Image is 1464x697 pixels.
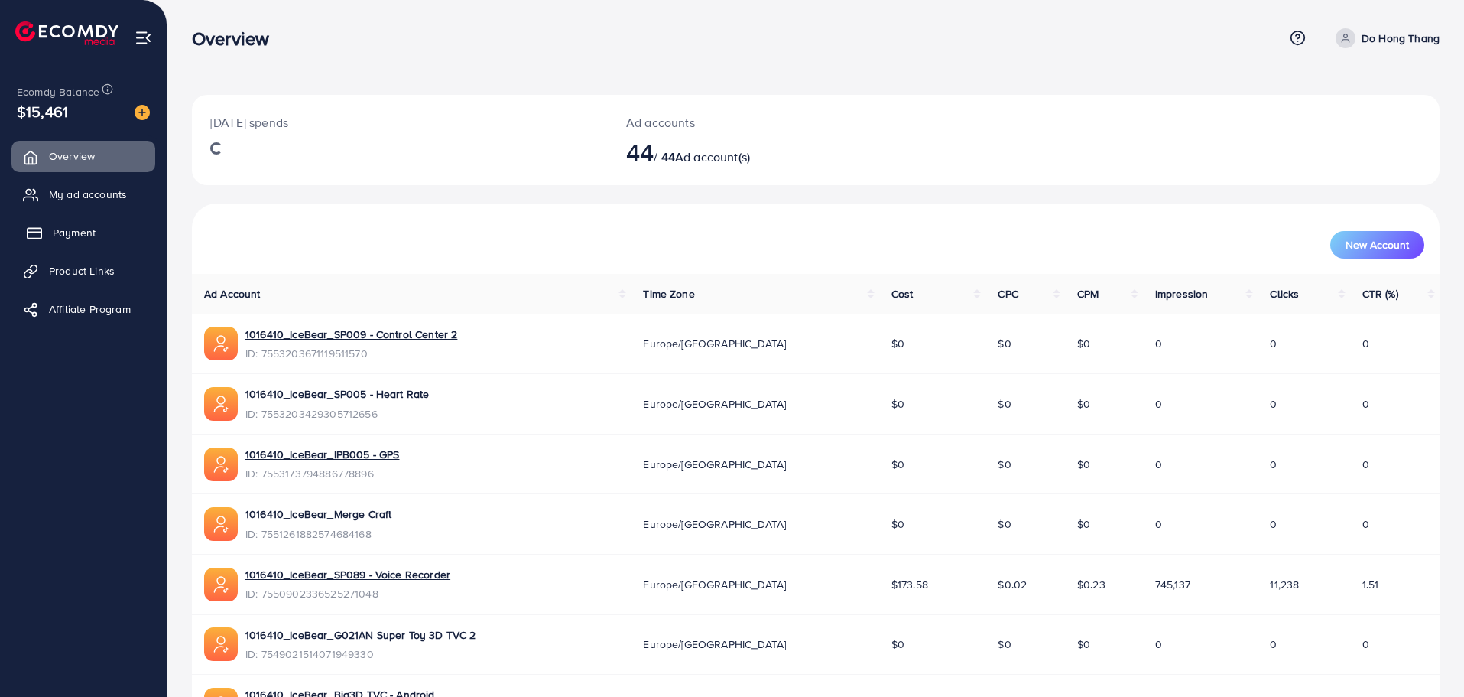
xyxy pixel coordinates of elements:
[204,448,238,481] img: ic-ads-acc.e4c84228.svg
[998,396,1011,412] span: $0
[1155,457,1162,472] span: 0
[998,457,1011,472] span: $0
[891,516,904,532] span: $0
[245,447,399,462] a: 1016410_IceBear_IPB005 - GPS
[135,105,150,120] img: image
[891,396,904,412] span: $0
[1270,457,1277,472] span: 0
[1362,516,1369,532] span: 0
[1270,396,1277,412] span: 0
[1362,457,1369,472] span: 0
[1155,396,1162,412] span: 0
[626,113,901,132] p: Ad accounts
[11,217,155,248] a: Payment
[1346,239,1409,250] span: New Account
[53,225,96,240] span: Payment
[17,100,68,122] span: $15,461
[998,286,1018,301] span: CPC
[891,336,904,351] span: $0
[245,386,429,402] a: 1016410_IceBear_SP005 - Heart Rate
[204,507,238,541] img: ic-ads-acc.e4c84228.svg
[1155,286,1209,301] span: Impression
[15,21,118,45] img: logo
[204,327,238,360] img: ic-ads-acc.e4c84228.svg
[192,28,281,50] h3: Overview
[245,647,476,662] span: ID: 7549021514071949330
[1270,336,1277,351] span: 0
[210,113,589,132] p: [DATE] spends
[1077,577,1105,592] span: $0.23
[245,567,450,582] a: 1016410_IceBear_SP089 - Voice Recorder
[1077,516,1090,532] span: $0
[998,577,1027,592] span: $0.02
[245,506,391,522] a: 1016410_IceBear_Merge Craft
[1270,516,1277,532] span: 0
[1077,336,1090,351] span: $0
[626,135,654,170] span: 44
[1362,336,1369,351] span: 0
[643,336,786,351] span: Europe/[GEOGRAPHIC_DATA]
[245,466,399,481] span: ID: 7553173794886778896
[643,457,786,472] span: Europe/[GEOGRAPHIC_DATA]
[11,256,155,286] a: Product Links
[998,637,1011,652] span: $0
[49,187,127,202] span: My ad accounts
[245,327,457,342] a: 1016410_IceBear_SP009 - Control Center 2
[891,577,928,592] span: $173.58
[204,387,238,421] img: ic-ads-acc.e4c84228.svg
[245,586,450,601] span: ID: 7550902336525271048
[643,286,694,301] span: Time Zone
[643,516,786,532] span: Europe/[GEOGRAPHIC_DATA]
[11,141,155,171] a: Overview
[675,148,750,165] span: Ad account(s)
[245,406,429,422] span: ID: 7553203429305712656
[1362,286,1398,301] span: CTR (%)
[49,301,131,317] span: Affiliate Program
[204,568,238,601] img: ic-ads-acc.e4c84228.svg
[1155,516,1162,532] span: 0
[245,526,391,542] span: ID: 7551261882574684168
[1077,457,1090,472] span: $0
[891,637,904,652] span: $0
[11,294,155,324] a: Affiliate Program
[1077,286,1099,301] span: CPM
[17,84,99,99] span: Ecomdy Balance
[891,457,904,472] span: $0
[1362,637,1369,652] span: 0
[1329,28,1440,48] a: Do Hong Thang
[643,396,786,412] span: Europe/[GEOGRAPHIC_DATA]
[49,263,115,278] span: Product Links
[1362,396,1369,412] span: 0
[626,138,901,167] h2: / 44
[1155,336,1162,351] span: 0
[11,179,155,210] a: My ad accounts
[135,29,152,47] img: menu
[1077,396,1090,412] span: $0
[245,346,457,361] span: ID: 7553203671119511570
[1270,577,1299,592] span: 11,238
[1330,231,1424,259] button: New Account
[998,516,1011,532] span: $0
[204,286,261,301] span: Ad Account
[1399,628,1453,686] iframe: Chat
[1362,577,1379,592] span: 1.51
[49,148,95,164] span: Overview
[643,577,786,592] span: Europe/[GEOGRAPHIC_DATA]
[1155,577,1190,592] span: 745,137
[1270,637,1277,652] span: 0
[1270,286,1299,301] span: Clicks
[891,286,914,301] span: Cost
[245,627,476,643] a: 1016410_IceBear_G021AN Super Toy 3D TVC 2
[1077,637,1090,652] span: $0
[204,627,238,661] img: ic-ads-acc.e4c84228.svg
[1362,29,1440,47] p: Do Hong Thang
[643,637,786,652] span: Europe/[GEOGRAPHIC_DATA]
[998,336,1011,351] span: $0
[1155,637,1162,652] span: 0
